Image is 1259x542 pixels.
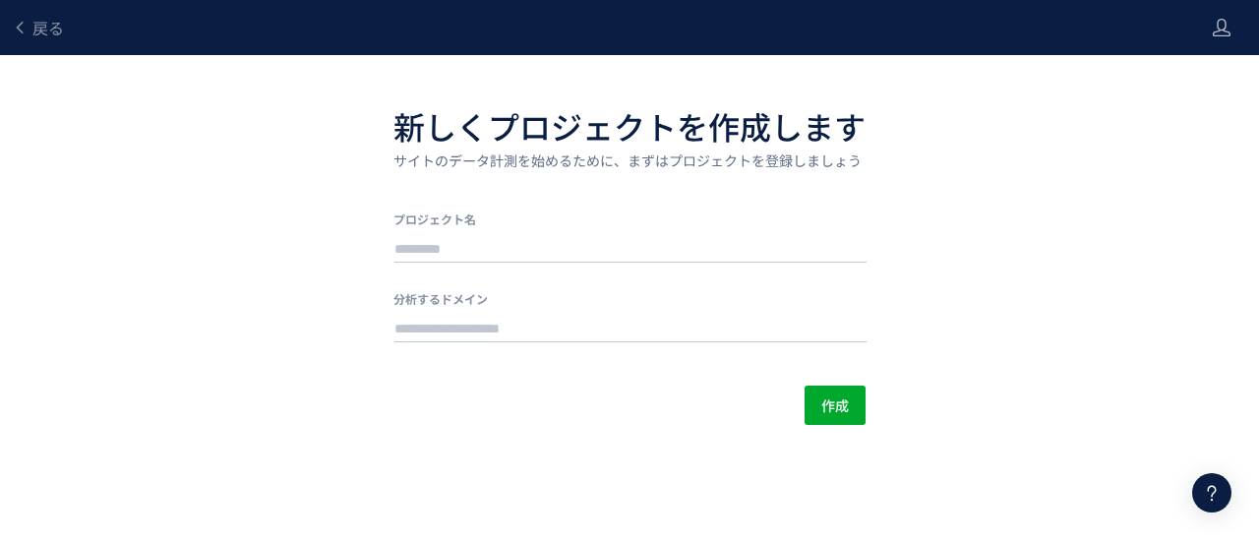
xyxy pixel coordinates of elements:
[393,102,866,150] h1: 新しくプロジェクトを作成します
[393,211,866,227] label: プロジェクト名
[821,386,849,425] span: 作成
[805,386,866,425] button: 作成
[393,150,866,171] p: サイトのデータ計測を始めるために、まずはプロジェクトを登録しましょう
[393,290,866,307] label: 分析するドメイン
[32,16,64,39] span: 戻る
